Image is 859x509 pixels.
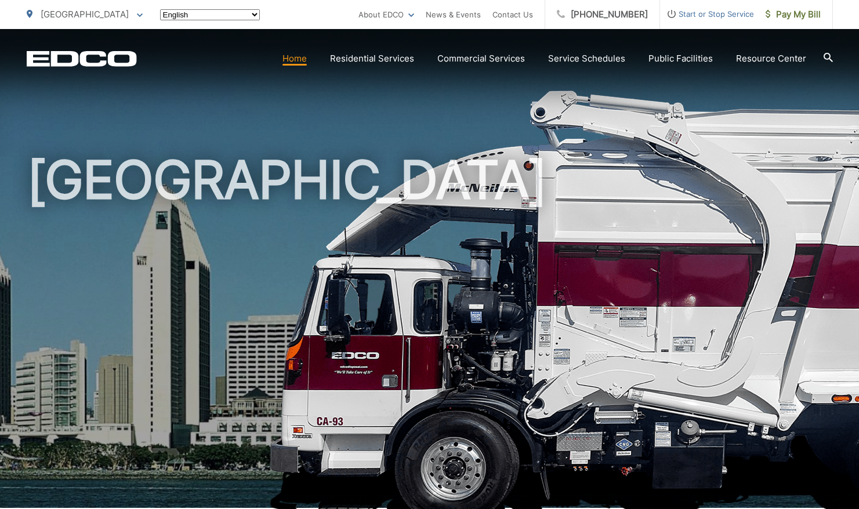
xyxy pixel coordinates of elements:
[160,9,260,20] select: Select a language
[766,8,821,21] span: Pay My Bill
[282,52,307,66] a: Home
[437,52,525,66] a: Commercial Services
[492,8,533,21] a: Contact Us
[41,9,129,20] span: [GEOGRAPHIC_DATA]
[27,50,137,67] a: EDCD logo. Return to the homepage.
[736,52,806,66] a: Resource Center
[358,8,414,21] a: About EDCO
[330,52,414,66] a: Residential Services
[548,52,625,66] a: Service Schedules
[426,8,481,21] a: News & Events
[648,52,713,66] a: Public Facilities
